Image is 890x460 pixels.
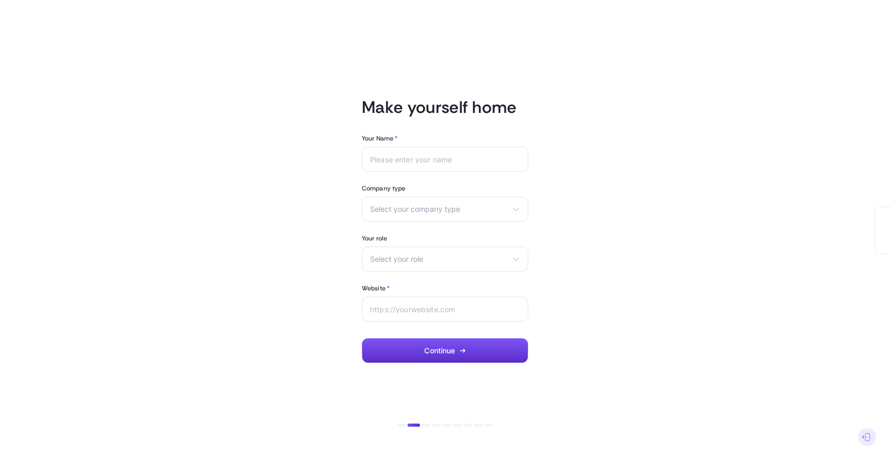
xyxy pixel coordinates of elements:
label: Company type [362,184,528,193]
input: Please enter your name [370,155,520,163]
span: Select your role [370,255,507,263]
span: Continue [424,347,455,355]
span: Select your company type [370,205,507,213]
button: Continue [362,338,528,363]
label: Your Name [362,134,398,143]
label: Website [362,284,390,292]
h1: Make yourself home [362,97,528,118]
label: Your role [362,234,528,242]
input: https://yourwebsite.com [370,305,520,313]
